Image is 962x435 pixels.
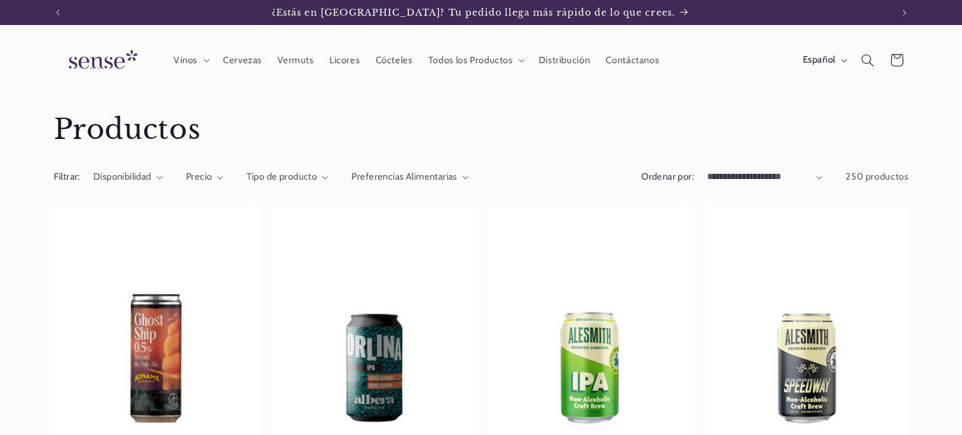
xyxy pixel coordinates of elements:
[93,170,163,184] summary: Disponibilidad (0 seleccionado)
[165,46,215,74] summary: Vinos
[247,170,329,184] summary: Tipo de producto (0 seleccionado)
[321,46,368,74] a: Licores
[606,54,659,66] span: Contáctanos
[215,46,269,74] a: Cervezas
[329,54,359,66] span: Licores
[54,112,909,148] h1: Productos
[49,38,153,83] a: Sense
[428,54,513,66] span: Todos los Productos
[846,171,908,182] span: 250 productos
[803,53,835,67] span: Español
[223,54,262,66] span: Cervezas
[641,171,694,182] label: Ordenar por:
[272,7,675,18] span: ¿Estás en [GEOGRAPHIC_DATA]? Tu pedido llega más rápido de lo que crees.
[186,171,212,182] span: Precio
[853,46,882,74] summary: Búsqueda
[351,171,457,182] span: Preferencias Alimentarias
[270,46,322,74] a: Vermuts
[539,54,591,66] span: Distribución
[795,48,853,73] button: Español
[54,43,148,78] img: Sense
[420,46,530,74] summary: Todos los Productos
[54,170,80,184] h2: Filtrar:
[277,54,313,66] span: Vermuts
[186,170,224,184] summary: Precio
[93,171,152,182] span: Disponibilidad
[351,170,468,184] summary: Preferencias Alimentarias (0 seleccionado)
[368,46,420,74] a: Cócteles
[247,171,318,182] span: Tipo de producto
[530,46,598,74] a: Distribución
[598,46,667,74] a: Contáctanos
[376,54,413,66] span: Cócteles
[173,54,197,66] span: Vinos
